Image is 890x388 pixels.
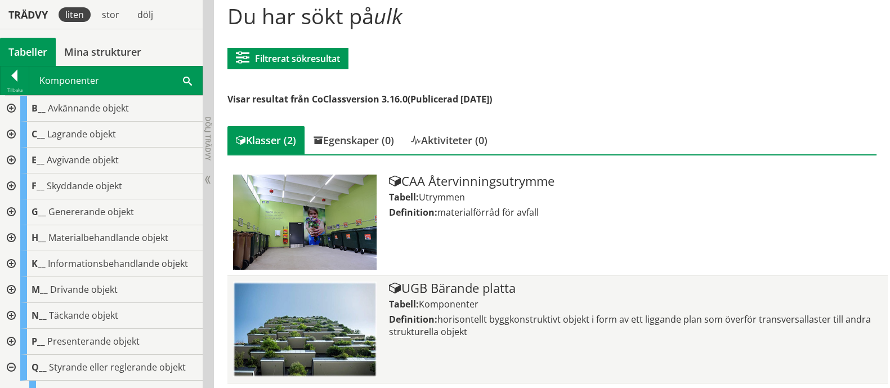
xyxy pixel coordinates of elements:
[48,102,129,114] span: Avkännande objekt
[389,282,882,295] div: UGB Bärande platta
[419,191,465,203] span: Utrymmen
[32,102,46,114] span: B__
[2,8,54,21] div: Trädvy
[47,180,122,192] span: Skyddande objekt
[47,154,119,166] span: Avgivande objekt
[32,283,48,296] span: M__
[389,313,437,325] label: Definition:
[49,309,118,322] span: Täckande objekt
[32,206,46,218] span: G__
[203,117,213,160] span: Dölj trädvy
[48,206,134,218] span: Genererande objekt
[437,206,539,218] span: materialförråd för avfall
[32,128,45,140] span: C__
[233,175,377,270] img: Tabell
[408,93,492,105] span: (Publicerad [DATE])
[402,126,496,154] div: Aktiviteter (0)
[374,1,402,30] span: ulk
[49,361,186,373] span: Styrande eller reglerande objekt
[48,231,168,244] span: Materialbehandlande objekt
[29,66,202,95] div: Komponenter
[32,361,47,373] span: Q__
[227,3,876,28] h1: Du har sökt på
[389,206,437,218] label: Definition:
[227,48,348,69] button: Filtrerat sökresultat
[32,231,46,244] span: H__
[227,93,408,105] span: Visar resultat från CoClassversion 3.16.0
[32,154,44,166] span: E__
[389,191,419,203] label: Tabell:
[32,180,44,192] span: F__
[1,86,29,95] div: Tillbaka
[131,7,160,22] div: dölj
[233,282,377,377] img: Tabell
[59,7,91,22] div: liten
[47,335,140,347] span: Presenterande objekt
[50,283,118,296] span: Drivande objekt
[95,7,126,22] div: stor
[419,298,478,310] span: Komponenter
[227,126,305,154] div: Klasser (2)
[47,128,116,140] span: Lagrande objekt
[305,126,402,154] div: Egenskaper (0)
[32,309,47,322] span: N__
[32,335,45,347] span: P__
[389,175,882,188] div: CAA Återvinningsutrymme
[48,257,188,270] span: Informationsbehandlande objekt
[183,74,192,86] span: Sök i tabellen
[389,313,871,338] span: horisontellt byggkonstruktivt objekt i form av ett liggande plan som överför transversallaster ti...
[56,38,150,66] a: Mina strukturer
[389,298,419,310] label: Tabell:
[32,257,46,270] span: K__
